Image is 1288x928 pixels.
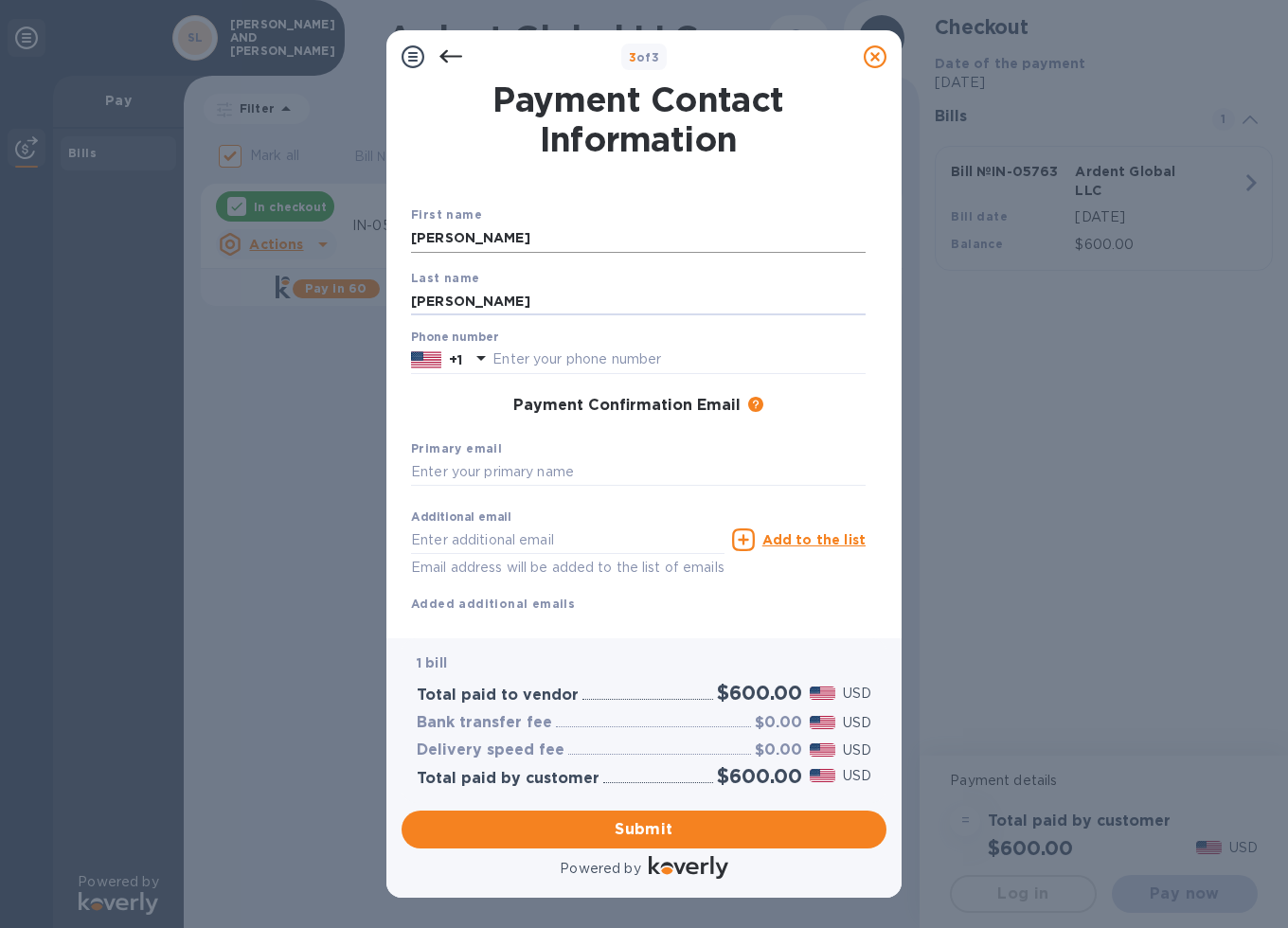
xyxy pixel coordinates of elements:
img: Logo [649,856,728,879]
b: Last name [411,271,480,285]
h3: $0.00 [755,741,802,759]
button: Submit [402,811,886,848]
input: Enter your phone number [492,346,866,374]
p: USD [843,766,871,786]
h2: $600.00 [717,764,802,788]
p: USD [843,684,871,704]
h2: $600.00 [717,681,802,705]
span: 3 [629,50,636,64]
img: USD [810,769,835,782]
label: Additional email [411,512,511,524]
p: USD [843,741,871,760]
label: Phone number [411,332,498,344]
u: Add to the list [762,532,866,547]
img: USD [810,743,835,757]
h3: Total paid by customer [417,770,599,788]
input: Enter your first name [411,224,866,253]
p: Email address will be added to the list of emails [411,557,724,579]
h3: Delivery speed fee [417,741,564,759]
b: of 3 [629,50,660,64]
h1: Payment Contact Information [411,80,866,159]
img: US [411,349,441,370]
input: Enter your primary name [411,458,866,487]
p: Powered by [560,859,640,879]
h3: Bank transfer fee [417,714,552,732]
h3: Total paid to vendor [417,687,579,705]
img: USD [810,687,835,700]
b: Primary email [411,441,502,455]
span: Submit [417,818,871,841]
b: Added additional emails [411,597,575,611]
h3: $0.00 [755,714,802,732]
input: Enter additional email [411,526,724,554]
input: Enter your last name [411,287,866,315]
b: 1 bill [417,655,447,670]
h3: Payment Confirmation Email [513,397,741,415]
p: +1 [449,350,462,369]
b: First name [411,207,482,222]
p: USD [843,713,871,733]
img: USD [810,716,835,729]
